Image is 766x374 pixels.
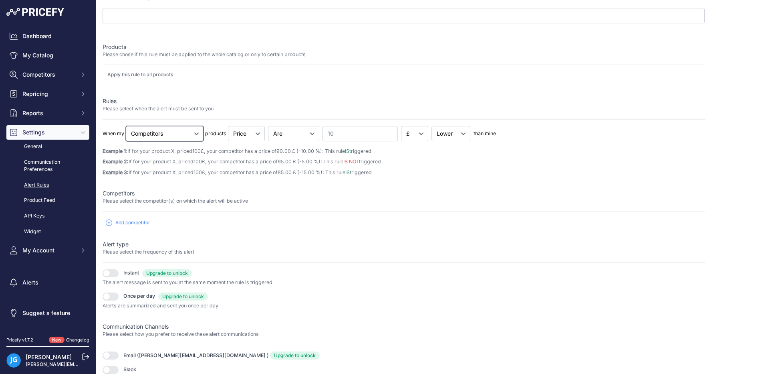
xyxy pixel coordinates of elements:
[6,29,89,327] nav: Sidebar
[49,337,65,344] span: New
[345,148,349,154] span: IS
[6,8,64,16] img: Pricefy Logo
[6,275,89,290] a: Alerts
[194,159,202,165] span: 100
[123,293,155,301] span: Once per day
[115,220,150,226] span: Add competitor
[158,293,208,301] span: Upgrade to unlock
[6,29,89,43] a: Dashboard
[22,246,75,254] span: My Account
[142,269,192,277] span: Upgrade to unlock
[278,159,321,165] span: 95.00 £ (-5.00 %)
[6,193,89,207] a: Product Feed
[6,337,33,344] div: Pricefy v1.7.2
[278,169,323,175] span: 85.00 £ (-15.00 %)
[6,155,89,177] a: Communication Preferences
[107,71,173,78] p: Apply this rule to all products
[103,323,705,331] p: Communication Channels
[103,148,127,154] strong: Example 1:
[103,148,705,155] p: If for your product X, priced £, your competitor has a price of : This rule triggered
[103,240,705,248] p: Alert type
[123,366,136,372] span: Slack
[194,169,202,175] span: 100
[103,159,129,165] strong: Example 2:
[6,178,89,192] a: Alert Rules
[22,90,75,98] span: Repricing
[103,302,705,310] p: Alerts are summarized and sent you once per day
[103,169,129,175] strong: Example 3:
[103,97,705,105] p: Rules
[103,51,705,59] p: Please chose if this rule must be applied to the whole catalog or only to certain products
[103,248,705,256] p: Please select the frequency of this alert
[6,140,89,154] a: General
[276,148,322,154] span: 90.00 £ (-10.00 %)
[26,354,72,360] a: [PERSON_NAME]
[103,169,705,177] p: If for your product X, priced £, your competitor has a price of : This rule triggered
[103,158,705,166] p: If for your product X, priced £, your competitor has a price of : This rule triggered
[22,71,75,79] span: Competitors
[123,352,320,358] span: Email ( )
[192,148,201,154] span: 100
[474,130,496,138] p: than mine
[6,209,89,223] a: API Keys
[123,269,139,277] span: Instant
[103,130,124,138] p: When my
[6,67,89,82] button: Competitors
[6,243,89,258] button: My Account
[26,361,149,367] a: [PERSON_NAME][EMAIL_ADDRESS][DOMAIN_NAME]
[22,109,75,117] span: Reports
[6,225,89,239] a: Widget
[103,43,705,51] p: Products
[103,218,153,228] button: Add competitor
[205,130,226,138] p: products
[103,189,705,197] p: Competitors
[6,106,89,120] button: Reports
[6,48,89,63] a: My Catalog
[22,128,75,136] span: Settings
[270,352,320,360] a: Upgrade to unlock
[103,105,705,113] p: Please select when the alert must be sent to you
[103,279,705,287] p: The alert message is sent to you at the same moment the rule is triggered
[6,306,89,320] a: Suggest a feature
[103,197,705,205] p: Please select the competitor(s) on which the alert will be active
[6,125,89,140] button: Settings
[345,169,350,175] span: IS
[139,352,266,358] span: [PERSON_NAME][EMAIL_ADDRESS][DOMAIN_NAME]
[343,159,359,165] span: IS NOT
[6,87,89,101] button: Repricing
[66,337,89,343] a: Changelog
[103,331,705,338] p: Please select how you prefer to receive these alert communications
